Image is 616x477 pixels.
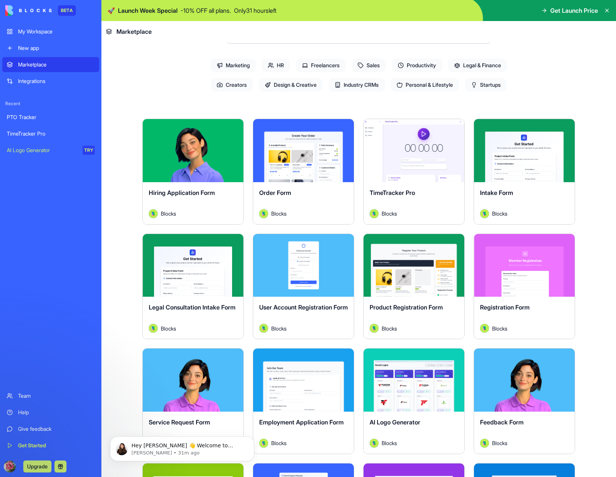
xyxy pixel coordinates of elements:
[259,189,291,196] span: Order Form
[448,59,507,72] span: Legal & Finance
[2,24,99,39] a: My Workspace
[2,421,99,436] a: Give feedback
[259,324,268,333] img: Avatar
[370,189,415,196] span: TimeTracker Pro
[271,210,287,217] span: Blocks
[492,325,507,332] span: Blocks
[382,325,397,332] span: Blocks
[382,210,397,217] span: Blocks
[7,130,95,137] div: TimeTracker Pro
[7,146,77,154] div: AI Logo Generator
[211,78,253,92] span: Creators
[234,6,276,15] p: Only 31 hours left
[18,392,95,400] div: Team
[2,388,99,403] a: Team
[474,348,575,454] a: Feedback FormAvatarBlocks
[480,324,489,333] img: Avatar
[480,439,489,448] img: Avatar
[329,78,385,92] span: Industry CRMs
[262,59,290,72] span: HR
[474,234,575,340] a: Registration FormAvatarBlocks
[161,210,176,217] span: Blocks
[2,101,99,107] span: Recent
[18,61,95,68] div: Marketplace
[2,110,99,125] a: PTO Tracker
[259,209,268,218] img: Avatar
[2,438,99,453] a: Get Started
[18,28,95,35] div: My Workspace
[392,59,442,72] span: Productivity
[149,324,158,333] img: Avatar
[211,59,256,72] span: Marketing
[480,209,489,218] img: Avatar
[107,6,115,15] span: 🚀
[253,234,354,340] a: User Account Registration FormAvatarBlocks
[2,405,99,420] a: Help
[253,348,354,454] a: Employment Application FormAvatarBlocks
[23,460,51,472] button: Upgrade
[149,303,236,311] span: Legal Consultation Intake Form
[18,44,95,52] div: New app
[2,74,99,89] a: Integrations
[296,59,346,72] span: Freelancers
[550,6,598,15] span: Get Launch Price
[7,113,95,121] div: PTO Tracker
[271,325,287,332] span: Blocks
[142,348,244,454] a: Service Request FormAvatarBlocks
[253,119,354,225] a: Order FormAvatarBlocks
[118,6,178,15] span: Launch Week Special
[370,418,420,426] span: AI Logo Generator
[18,77,95,85] div: Integrations
[149,189,215,196] span: Hiring Application Form
[259,418,344,426] span: Employment Application Form
[58,5,76,16] div: BETA
[474,119,575,225] a: Intake FormAvatarBlocks
[116,27,152,36] span: Marketplace
[259,439,268,448] img: Avatar
[391,78,459,92] span: Personal & Lifestyle
[259,303,348,311] span: User Account Registration Form
[363,119,465,225] a: TimeTracker ProAvatarBlocks
[149,209,158,218] img: Avatar
[271,439,287,447] span: Blocks
[363,234,465,340] a: Product Registration FormAvatarBlocks
[4,460,16,472] img: ACg8ocJ2pz1Hz_kovcuLrSaewpxmoTbdLe_HG9OlAis2BuN3b8bbnaYZIA=s96-c
[370,303,443,311] span: Product Registration Form
[18,409,95,416] div: Help
[142,234,244,340] a: Legal Consultation Intake FormAvatarBlocks
[363,348,465,454] a: AI Logo GeneratorAvatarBlocks
[5,5,52,16] img: logo
[382,439,397,447] span: Blocks
[480,303,530,311] span: Registration Form
[352,59,386,72] span: Sales
[480,418,524,426] span: Feedback Form
[18,442,95,449] div: Get Started
[370,324,379,333] img: Avatar
[480,189,513,196] span: Intake Form
[142,119,244,225] a: Hiring Application FormAvatarBlocks
[181,6,231,15] p: - 10 % OFF all plans.
[2,41,99,56] a: New app
[370,209,379,218] img: Avatar
[5,5,76,16] a: BETA
[492,210,507,217] span: Blocks
[83,146,95,155] div: TRY
[2,57,99,72] a: Marketplace
[259,78,323,92] span: Design & Creative
[2,143,99,158] a: AI Logo GeneratorTRY
[149,418,210,426] span: Service Request Form
[18,425,95,433] div: Give feedback
[2,126,99,141] a: TimeTracker Pro
[492,439,507,447] span: Blocks
[107,421,257,473] iframe: Intercom notifications message
[23,462,51,470] a: Upgrade
[161,325,176,332] span: Blocks
[465,78,507,92] span: Startups
[370,439,379,448] img: Avatar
